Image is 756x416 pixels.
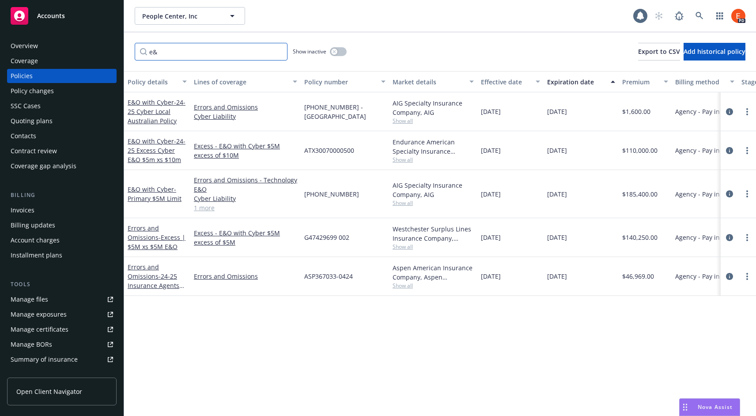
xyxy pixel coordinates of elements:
[742,189,752,199] a: more
[128,137,185,164] span: - 24-25 Excess Cyber E&O $5m xs $10m
[7,114,117,128] a: Quoting plans
[393,263,474,282] div: Aspen American Insurance Company, Aspen Insurance, Amwins
[684,47,745,56] span: Add historical policy
[7,99,117,113] a: SSC Cases
[135,7,245,25] button: People Center, Inc
[7,337,117,352] a: Manage BORs
[742,106,752,117] a: more
[11,292,48,306] div: Manage files
[11,99,41,113] div: SSC Cases
[481,107,501,116] span: [DATE]
[128,185,181,203] a: E&O with Cyber
[194,194,297,203] a: Cyber Liability
[11,69,33,83] div: Policies
[7,159,117,173] a: Coverage gap analysis
[301,71,389,92] button: Policy number
[304,189,359,199] span: [PHONE_NUMBER]
[622,107,650,116] span: $1,600.00
[670,7,688,25] a: Report a Bug
[638,47,680,56] span: Export to CSV
[11,114,53,128] div: Quoting plans
[691,7,708,25] a: Search
[650,7,668,25] a: Start snowing
[124,71,190,92] button: Policy details
[724,106,735,117] a: circleInformation
[675,146,731,155] span: Agency - Pay in full
[638,43,680,61] button: Export to CSV
[547,107,567,116] span: [DATE]
[194,102,297,112] a: Errors and Omissions
[477,71,544,92] button: Effective date
[393,282,474,289] span: Show all
[742,232,752,243] a: more
[7,191,117,200] div: Billing
[7,129,117,143] a: Contacts
[7,144,117,158] a: Contract review
[724,232,735,243] a: circleInformation
[393,77,464,87] div: Market details
[7,307,117,321] a: Manage exposures
[194,77,287,87] div: Lines of coverage
[135,43,287,61] input: Filter by keyword...
[393,199,474,207] span: Show all
[7,54,117,68] a: Coverage
[698,403,733,411] span: Nova Assist
[128,224,185,251] a: Errors and Omissions
[194,228,297,247] a: Excess - E&O with Cyber $5M excess of $5M
[393,181,474,199] div: AIG Specialty Insurance Company, AIG
[481,77,530,87] div: Effective date
[7,69,117,83] a: Policies
[11,39,38,53] div: Overview
[393,98,474,117] div: AIG Specialty Insurance Company, AIG
[7,203,117,217] a: Invoices
[547,272,567,281] span: [DATE]
[16,387,82,396] span: Open Client Navigator
[622,272,654,281] span: $46,969.00
[128,77,177,87] div: Policy details
[7,218,117,232] a: Billing updates
[11,203,34,217] div: Invoices
[11,233,60,247] div: Account charges
[293,48,326,55] span: Show inactive
[481,146,501,155] span: [DATE]
[393,224,474,243] div: Westchester Surplus Lines Insurance Company, Chubb Group, Amwins
[7,322,117,337] a: Manage certificates
[389,71,477,92] button: Market details
[675,272,731,281] span: Agency - Pay in full
[7,4,117,28] a: Accounts
[622,189,658,199] span: $185,400.00
[680,399,691,416] div: Drag to move
[547,233,567,242] span: [DATE]
[672,71,738,92] button: Billing method
[711,7,729,25] a: Switch app
[11,84,54,98] div: Policy changes
[742,271,752,282] a: more
[142,11,219,21] span: People Center, Inc
[622,233,658,242] span: $140,250.00
[393,156,474,163] span: Show all
[675,233,731,242] span: Agency - Pay in full
[304,233,349,242] span: G47429699 002
[194,112,297,121] a: Cyber Liability
[547,77,605,87] div: Expiration date
[11,307,67,321] div: Manage exposures
[393,137,474,156] div: Endurance American Specialty Insurance Company, Sompo International
[128,137,185,164] a: E&O with Cyber
[11,248,62,262] div: Installment plans
[481,189,501,199] span: [DATE]
[7,292,117,306] a: Manage files
[622,77,658,87] div: Premium
[190,71,301,92] button: Lines of coverage
[742,145,752,156] a: more
[128,263,179,299] a: Errors and Omissions
[304,272,353,281] span: ASP367033-0424
[7,39,117,53] a: Overview
[622,146,658,155] span: $110,000.00
[724,271,735,282] a: circleInformation
[7,352,117,367] a: Summary of insurance
[731,9,745,23] img: photo
[684,43,745,61] button: Add historical policy
[7,233,117,247] a: Account charges
[37,12,65,19] span: Accounts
